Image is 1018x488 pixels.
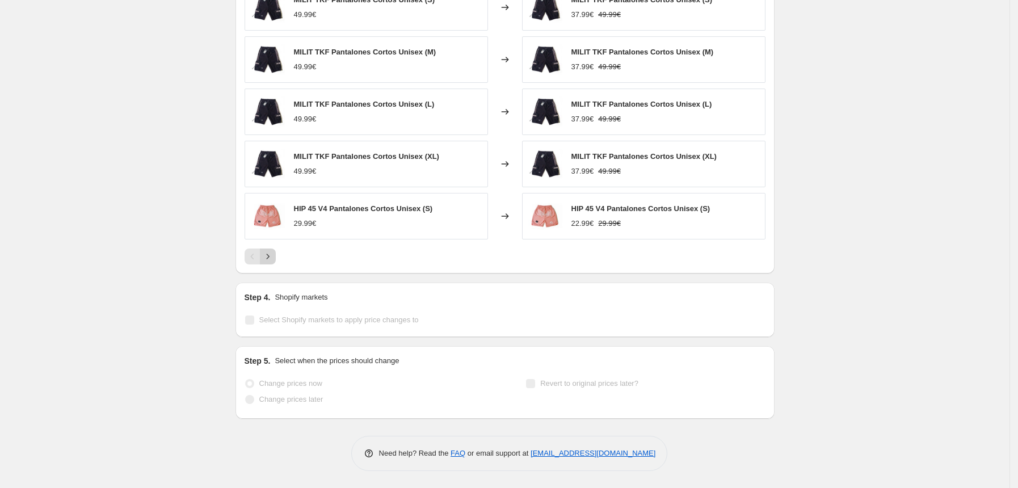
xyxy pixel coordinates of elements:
[251,199,285,233] img: hiprosa_davant_80x.jpg
[540,379,638,388] span: Revert to original prices later?
[294,204,433,213] span: HIP 45 V4 Pantalones Cortos Unisex (S)
[571,62,594,71] span: 37.99€
[294,115,317,123] span: 49.99€
[294,62,317,71] span: 49.99€
[571,204,710,213] span: HIP 45 V4 Pantalones Cortos Unisex (S)
[465,449,531,457] span: or email support at
[571,115,594,123] span: 37.99€
[245,355,271,367] h2: Step 5.
[571,48,714,56] span: MILIT TKF Pantalones Cortos Unisex (M)
[571,167,594,175] span: 37.99€
[259,315,419,324] span: Select Shopify markets to apply price changes to
[294,167,317,175] span: 49.99€
[571,152,717,161] span: MILIT TKF Pantalones Cortos Unisex (XL)
[294,100,435,108] span: MILIT TKF Pantalones Cortos Unisex (L)
[275,355,399,367] p: Select when the prices should change
[251,95,285,129] img: militnegr_davant_80x.jpg
[598,115,621,123] span: 49.99€
[245,249,276,264] nav: Pagination
[275,292,327,303] p: Shopify markets
[531,449,655,457] a: [EMAIL_ADDRESS][DOMAIN_NAME]
[571,10,594,19] span: 37.99€
[294,10,317,19] span: 49.99€
[251,43,285,77] img: militnegr_davant_80x.jpg
[245,292,271,303] h2: Step 4.
[294,48,436,56] span: MILIT TKF Pantalones Cortos Unisex (M)
[528,95,562,129] img: militnegr_davant_80x.jpg
[571,100,712,108] span: MILIT TKF Pantalones Cortos Unisex (L)
[571,219,594,228] span: 22.99€
[528,43,562,77] img: militnegr_davant_80x.jpg
[294,219,317,228] span: 29.99€
[294,152,439,161] span: MILIT TKF Pantalones Cortos Unisex (XL)
[598,62,621,71] span: 49.99€
[598,10,621,19] span: 49.99€
[259,395,323,403] span: Change prices later
[528,199,562,233] img: hiprosa_davant_80x.jpg
[598,167,621,175] span: 49.99€
[251,147,285,181] img: militnegr_davant_80x.jpg
[451,449,465,457] a: FAQ
[259,379,322,388] span: Change prices now
[260,249,276,264] button: Next
[528,147,562,181] img: militnegr_davant_80x.jpg
[379,449,451,457] span: Need help? Read the
[598,219,621,228] span: 29.99€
